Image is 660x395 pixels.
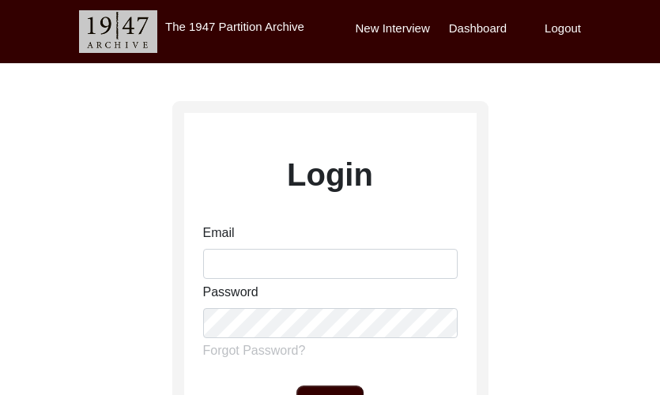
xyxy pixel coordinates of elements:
label: Password [203,283,258,302]
img: header-logo.png [79,10,157,53]
label: Email [203,224,235,243]
label: Dashboard [449,20,507,38]
label: Login [287,151,373,198]
label: Logout [545,20,581,38]
label: New Interview [356,20,430,38]
label: Forgot Password? [203,341,306,360]
label: The 1947 Partition Archive [165,20,304,33]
